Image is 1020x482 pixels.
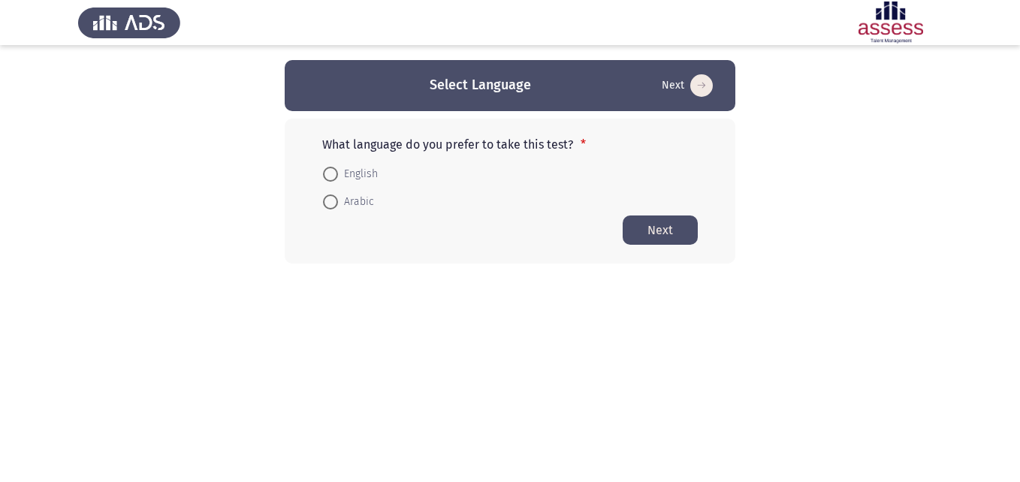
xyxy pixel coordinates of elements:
img: Assessment logo of ASSESS Employability - EBI [840,2,942,44]
span: Arabic [338,193,374,211]
p: What language do you prefer to take this test? [322,137,698,152]
h3: Select Language [430,76,531,95]
img: Assess Talent Management logo [78,2,180,44]
button: Start assessment [623,215,698,245]
span: English [338,165,378,183]
button: Start assessment [657,74,717,98]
